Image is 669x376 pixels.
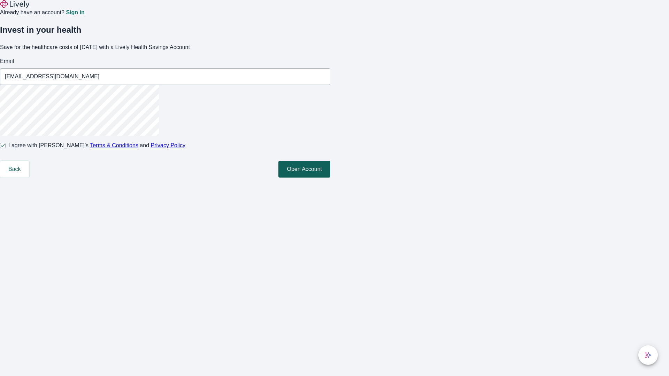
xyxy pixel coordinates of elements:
a: Sign in [66,10,84,15]
span: I agree with [PERSON_NAME]’s and [8,141,185,150]
a: Terms & Conditions [90,142,138,148]
button: chat [638,345,658,365]
button: Open Account [278,161,330,178]
svg: Lively AI Assistant [645,352,652,359]
a: Privacy Policy [151,142,186,148]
